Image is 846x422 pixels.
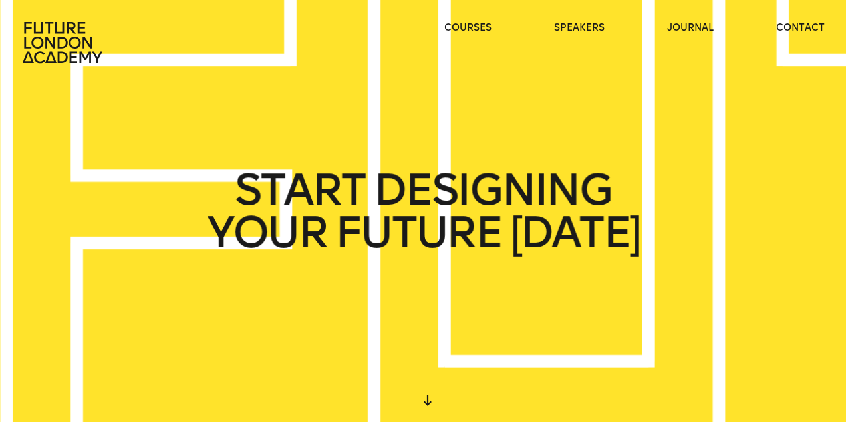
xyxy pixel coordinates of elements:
[554,21,605,35] a: speakers
[207,211,327,254] span: YOUR
[374,169,611,211] span: DESIGNING
[510,211,639,254] span: [DATE]
[444,21,492,35] a: courses
[667,21,714,35] a: journal
[235,169,365,211] span: START
[776,21,825,35] a: contact
[335,211,501,254] span: FUTURE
